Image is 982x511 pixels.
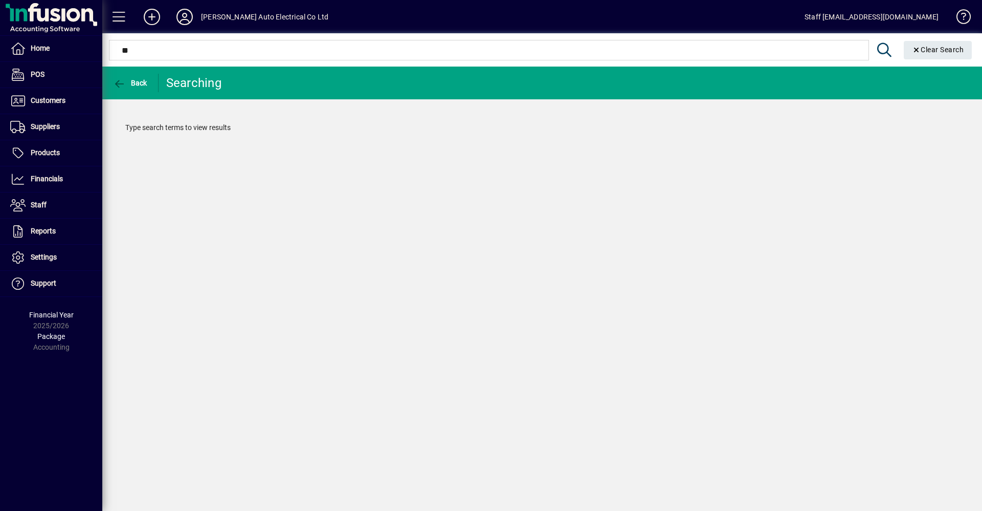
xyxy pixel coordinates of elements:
[31,227,56,235] span: Reports
[31,44,50,52] span: Home
[113,79,147,87] span: Back
[166,75,221,91] div: Searching
[31,201,47,209] span: Staff
[29,311,74,319] span: Financial Year
[5,140,102,166] a: Products
[168,8,201,26] button: Profile
[31,96,65,104] span: Customers
[5,166,102,192] a: Financials
[201,9,328,25] div: [PERSON_NAME] Auto Electrical Co Ltd
[31,148,60,157] span: Products
[5,193,102,218] a: Staff
[5,62,102,88] a: POS
[949,2,969,35] a: Knowledge Base
[31,70,44,78] span: POS
[31,122,60,131] span: Suppliers
[110,74,150,92] button: Back
[5,271,102,296] a: Support
[904,41,972,59] button: Clear
[37,332,65,340] span: Package
[31,279,56,287] span: Support
[115,112,969,143] div: Type search terms to view results
[805,9,939,25] div: Staff [EMAIL_ADDRESS][DOMAIN_NAME]
[136,8,168,26] button: Add
[5,219,102,244] a: Reports
[31,175,63,183] span: Financials
[31,253,57,261] span: Settings
[912,46,964,54] span: Clear Search
[5,88,102,114] a: Customers
[102,74,159,92] app-page-header-button: Back
[5,36,102,61] a: Home
[5,245,102,270] a: Settings
[5,114,102,140] a: Suppliers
